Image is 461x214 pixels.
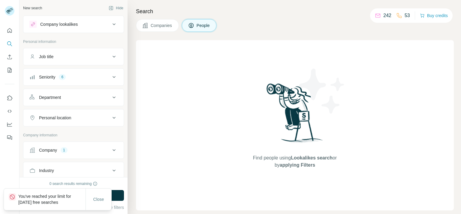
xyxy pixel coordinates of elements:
[39,74,55,80] div: Seniority
[23,39,124,44] p: Personal information
[5,93,14,103] button: Use Surfe on LinkedIn
[39,54,53,60] div: Job title
[89,194,108,205] button: Close
[151,22,173,28] span: Companies
[5,119,14,130] button: Dashboard
[23,90,124,105] button: Department
[39,94,61,100] div: Department
[40,21,78,27] div: Company lookalikes
[264,82,326,149] img: Surfe Illustration - Woman searching with binoculars
[5,52,14,62] button: Enrich CSV
[420,11,448,20] button: Buy credits
[23,111,124,125] button: Personal location
[61,147,68,153] div: 1
[247,154,343,169] span: Find people using or by
[23,143,124,157] button: Company1
[280,162,315,168] span: applying Filters
[383,12,391,19] p: 242
[23,49,124,64] button: Job title
[5,38,14,49] button: Search
[93,196,104,202] span: Close
[405,12,410,19] p: 53
[23,132,124,138] p: Company information
[291,155,333,160] span: Lookalikes search
[295,64,349,118] img: Surfe Illustration - Stars
[23,163,124,178] button: Industry
[5,132,14,143] button: Feedback
[5,65,14,76] button: My lists
[197,22,210,28] span: People
[39,168,54,174] div: Industry
[5,25,14,36] button: Quick start
[23,17,124,31] button: Company lookalikes
[59,74,66,80] div: 6
[39,115,71,121] div: Personal location
[18,193,86,205] p: You've reached your limit for [DATE] free searches
[50,181,98,186] div: 0 search results remaining
[5,106,14,117] button: Use Surfe API
[136,7,454,16] h4: Search
[104,4,128,13] button: Hide
[23,70,124,84] button: Seniority6
[39,147,57,153] div: Company
[23,5,42,11] div: New search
